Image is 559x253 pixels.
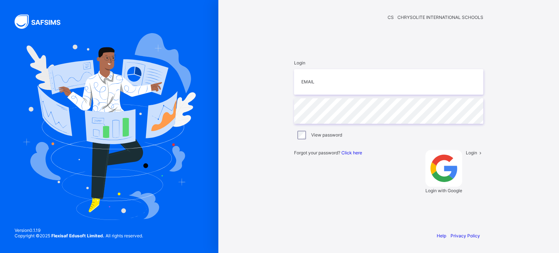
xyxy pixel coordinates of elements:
span: Copyright © 2025 All rights reserved. [15,233,143,238]
img: SAFSIMS Logo [15,15,69,29]
span: Forgot your password? [294,150,362,155]
a: Privacy Policy [451,233,480,238]
span: CS [388,15,394,20]
a: Click here [341,150,362,155]
span: Login [294,60,305,66]
span: Login [466,150,477,155]
span: Version 0.1.19 [15,228,143,233]
span: Login with Google [425,188,462,193]
strong: Flexisaf Edusoft Limited. [51,233,104,238]
span: CHRYSOLITE INTERNATIONAL SCHOOLS [397,15,483,20]
img: google.396cfc9801f0270233282035f929180a.svg [425,150,462,187]
a: Help [437,233,446,238]
img: Hero Image [23,33,196,220]
label: View password [311,132,342,138]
